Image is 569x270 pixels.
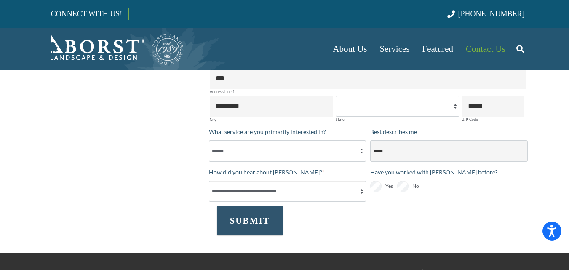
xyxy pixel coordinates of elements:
a: Services [373,28,416,70]
span: Yes [385,181,393,191]
a: CONNECT WITH US! [45,4,128,24]
a: Featured [416,28,459,70]
label: Address Line 1 [210,90,526,94]
a: Borst-Logo [45,32,184,66]
span: What service are you primarily interested in? [209,128,326,135]
span: Have you worked with [PERSON_NAME] before? [370,168,498,176]
span: Featured [422,44,453,54]
select: How did you hear about [PERSON_NAME]?* [209,181,366,202]
button: SUBMIT [217,206,283,235]
select: Best describes me [370,140,528,161]
label: ZIP Code [462,118,524,121]
span: Contact Us [466,44,505,54]
span: How did you hear about [PERSON_NAME]? [209,168,322,176]
label: City [210,118,334,121]
span: [PHONE_NUMBER] [458,10,525,18]
a: Contact Us [459,28,512,70]
span: Services [379,44,409,54]
a: About Us [326,28,373,70]
select: What service are you primarily interested in? [209,140,366,161]
input: No [397,181,409,192]
input: Yes [370,181,382,192]
a: Search [512,38,529,59]
label: State [336,118,459,121]
span: About Us [333,44,367,54]
span: No [412,181,419,191]
span: Best describes me [370,128,417,135]
a: [PHONE_NUMBER] [447,10,524,18]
